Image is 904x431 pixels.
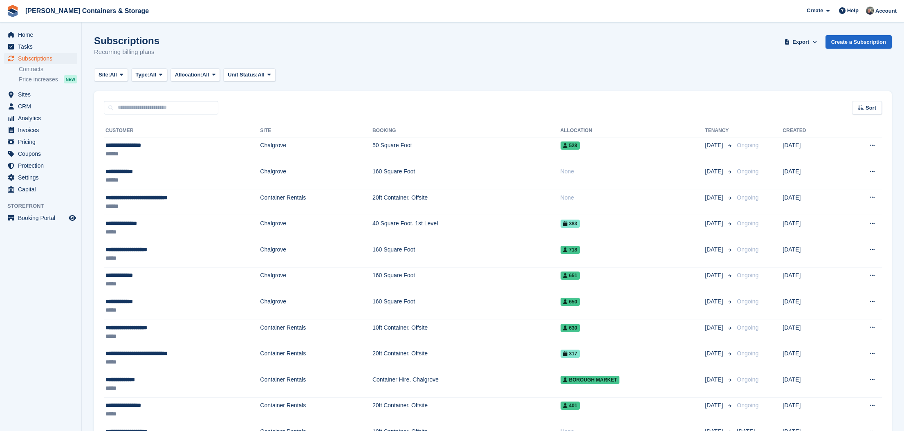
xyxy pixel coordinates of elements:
span: [DATE] [705,401,725,410]
span: CRM [18,101,67,112]
img: Adam Greenhalgh [866,7,874,15]
th: Created [783,124,840,137]
a: menu [4,212,77,224]
td: Container Rentals [260,189,372,215]
td: [DATE] [783,267,840,293]
span: Capital [18,184,67,195]
a: menu [4,124,77,136]
span: Ongoing [737,168,758,175]
a: Contracts [19,65,77,73]
td: 40 Square Foot. 1st Level [372,215,561,241]
span: Tasks [18,41,67,52]
td: [DATE] [783,189,840,215]
span: All [202,71,209,79]
span: [DATE] [705,271,725,280]
img: stora-icon-8386f47178a22dfd0bd8f6a31ec36ba5ce8667c1dd55bd0f319d3a0aa187defe.svg [7,5,19,17]
span: Ongoing [737,376,758,383]
span: Ongoing [737,324,758,331]
td: Chalgrove [260,215,372,241]
div: NEW [64,75,77,83]
span: Coupons [18,148,67,159]
td: [DATE] [783,319,840,345]
button: Allocation: All [170,68,220,82]
td: 160 Square Foot [372,241,561,267]
span: Protection [18,160,67,171]
span: Ongoing [737,402,758,409]
span: [DATE] [705,219,725,228]
th: Customer [104,124,260,137]
span: Ongoing [737,194,758,201]
a: Preview store [67,213,77,223]
td: 10ft Container. Offsite [372,319,561,345]
span: Ongoing [737,350,758,357]
span: Create [807,7,823,15]
span: Ongoing [737,142,758,148]
td: Chalgrove [260,293,372,319]
span: [DATE] [705,245,725,254]
td: Chalgrove [260,137,372,163]
td: 160 Square Foot [372,267,561,293]
td: 160 Square Foot [372,163,561,189]
span: Pricing [18,136,67,148]
a: menu [4,172,77,183]
a: menu [4,160,77,171]
td: Container Rentals [260,397,372,423]
td: Chalgrove [260,163,372,189]
span: 651 [561,272,580,280]
span: [DATE] [705,193,725,202]
h1: Subscriptions [94,35,159,46]
td: 20ft Container. Offsite [372,345,561,371]
th: Tenancy [705,124,734,137]
span: All [110,71,117,79]
span: Help [847,7,859,15]
button: Unit Status: All [223,68,275,82]
div: None [561,167,705,176]
span: Analytics [18,112,67,124]
span: Export [792,38,809,46]
span: [DATE] [705,167,725,176]
a: Price increases NEW [19,75,77,84]
span: Site: [99,71,110,79]
td: Chalgrove [260,267,372,293]
a: menu [4,89,77,100]
th: Booking [372,124,561,137]
a: menu [4,148,77,159]
span: 718 [561,246,580,254]
td: 20ft Container. Offsite [372,397,561,423]
span: Subscriptions [18,53,67,64]
span: All [258,71,265,79]
a: [PERSON_NAME] Containers & Storage [22,4,152,18]
a: menu [4,136,77,148]
span: Type: [136,71,150,79]
span: Sort [866,104,876,112]
td: Container Rentals [260,371,372,397]
span: [DATE] [705,323,725,332]
span: 650 [561,298,580,306]
td: [DATE] [783,163,840,189]
span: Account [875,7,897,15]
td: [DATE] [783,397,840,423]
td: [DATE] [783,293,840,319]
a: menu [4,101,77,112]
a: menu [4,29,77,40]
span: 383 [561,220,580,228]
th: Allocation [561,124,705,137]
span: Ongoing [737,272,758,278]
button: Type: All [131,68,167,82]
span: All [149,71,156,79]
a: menu [4,53,77,64]
td: Container Rentals [260,319,372,345]
span: 528 [561,141,580,150]
span: Allocation: [175,71,202,79]
span: Ongoing [737,298,758,305]
span: Price increases [19,76,58,83]
td: Container Hire. Chalgrove [372,371,561,397]
span: [DATE] [705,297,725,306]
a: menu [4,184,77,195]
span: Sites [18,89,67,100]
td: [DATE] [783,345,840,371]
span: 317 [561,350,580,358]
button: Site: All [94,68,128,82]
td: 20ft Container. Offsite [372,189,561,215]
td: [DATE] [783,215,840,241]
